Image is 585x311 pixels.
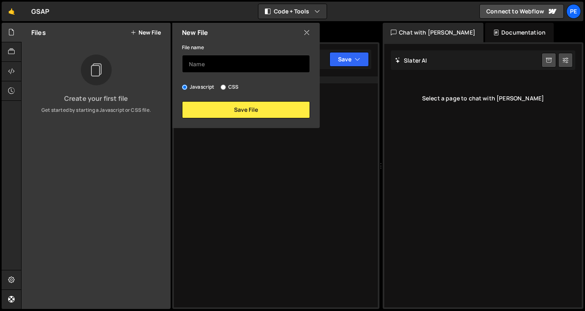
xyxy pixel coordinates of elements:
[258,4,327,19] button: Code + Tools
[182,43,204,52] label: File name
[329,52,369,67] button: Save
[182,28,208,37] h2: New File
[130,29,161,36] button: New File
[485,23,554,42] div: Documentation
[28,95,164,102] h3: Create your first file
[182,83,214,91] label: Javascript
[221,85,226,90] input: CSS
[31,7,50,16] div: GSAP
[391,82,575,115] div: Select a page to chat with [PERSON_NAME]
[2,2,22,21] a: 🤙
[182,101,310,118] button: Save File
[566,4,581,19] a: Pe
[182,85,187,90] input: Javascript
[182,55,310,73] input: Name
[221,83,238,91] label: CSS
[31,28,46,37] h2: Files
[383,23,483,42] div: Chat with [PERSON_NAME]
[479,4,564,19] a: Connect to Webflow
[395,57,427,64] h2: Slater AI
[28,107,164,114] p: Get started by starting a Javascript or CSS file.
